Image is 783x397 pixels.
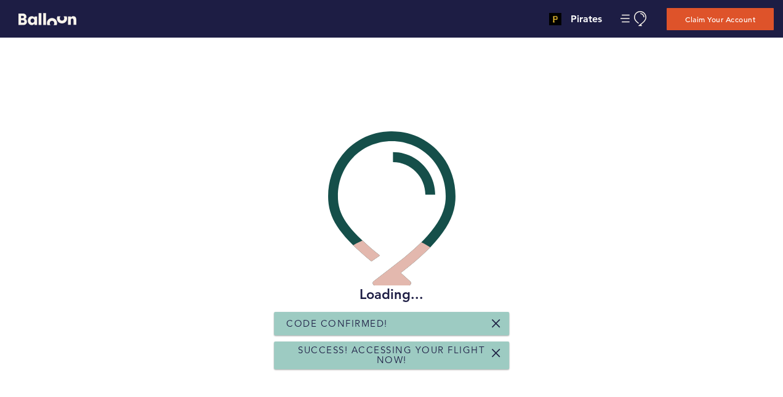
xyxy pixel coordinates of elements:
[620,11,648,27] button: Manage Account
[571,12,602,27] h4: Pirates
[667,8,774,30] button: Claim Your Account
[18,13,76,25] svg: Balloon
[328,285,456,304] h2: Loading...
[274,342,509,369] div: Success! Accessing your flight now!
[274,312,509,335] div: Code Confirmed!
[9,12,76,25] a: Balloon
